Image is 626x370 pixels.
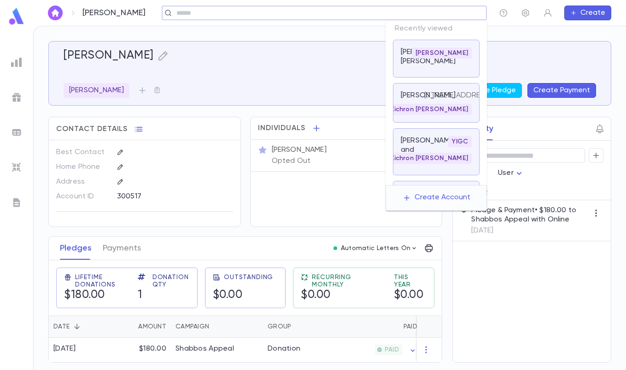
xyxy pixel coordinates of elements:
p: [PERSON_NAME], [PERSON_NAME] [401,48,457,66]
img: campaigns_grey.99e729a5f7ee94e3726e6486bddda8f1.svg [11,92,22,103]
div: Campaign [176,316,209,338]
div: Shabbos Appeal [176,344,234,353]
div: Date [49,316,111,338]
div: Campaign [171,316,263,338]
span: Recurring Monthly [312,274,382,288]
p: [DATE] [471,226,589,235]
div: Donation [268,344,300,353]
span: Zichron [PERSON_NAME] [386,155,472,162]
span: PAID [381,346,403,353]
div: Date [53,316,70,338]
span: User [498,169,514,177]
p: [PERSON_NAME] [82,8,146,18]
p: [PERSON_NAME] and [PERSON_NAME] [401,136,456,164]
button: Automatic Letters On [330,242,422,255]
p: Recently viewed [386,20,487,37]
button: Create [564,6,611,20]
div: Paid [404,316,417,338]
img: batches_grey.339ca447c9d9533ef1741baa751efc33.svg [11,127,22,138]
h5: $0.00 [301,288,331,302]
h5: $180.00 [64,288,105,302]
p: [PERSON_NAME] [272,145,327,155]
button: Create Payment [527,83,596,98]
img: home_white.a664292cf8c1dea59945f0da9f25487c.svg [50,9,61,17]
h5: $0.00 [213,288,243,302]
p: Best Contact [56,145,109,160]
h5: $0.00 [394,288,424,302]
img: imports_grey.530a8a0e642e233f2baf0ef88e8c9fcb.svg [11,162,22,173]
div: Paid [332,316,422,338]
img: reports_grey.c525e4749d1bce6a11f5fe2a8de1b229.svg [11,57,22,68]
div: $180.00 [111,338,171,362]
span: Lifetime Donations [75,274,127,288]
button: Create Account [395,189,478,207]
div: [PERSON_NAME] [64,83,129,98]
h5: [PERSON_NAME] [64,49,154,63]
p: Address [56,174,109,189]
div: Group [268,316,291,338]
p: Account ID [56,189,109,204]
span: [PERSON_NAME] [412,49,472,57]
button: Create Pledge [459,83,522,98]
img: letters_grey.7941b92b52307dd3b8a917253454ce1c.svg [11,197,22,208]
p: [STREET_ADDRESS] [424,91,491,100]
h5: 1 [138,288,142,302]
span: Donation Qty [152,274,190,288]
div: Amount [138,316,166,338]
img: logo [7,7,26,25]
div: [DATE] [53,344,76,353]
button: Sort [70,319,84,334]
p: [PERSON_NAME] [401,91,456,100]
div: Amount [111,316,171,338]
p: [PERSON_NAME] [69,86,124,95]
span: Zichron [PERSON_NAME] [386,106,472,113]
span: This Year [394,274,427,288]
p: Pledge & Payment • $180.00 to Shabbos Appeal with Online [471,206,589,224]
div: User [498,164,525,182]
p: Opted Out [272,156,310,166]
p: Automatic Letters On [341,245,411,252]
span: Outstanding [224,274,273,281]
span: Individuals [258,124,306,133]
div: Group [263,316,332,338]
p: Home Phone [56,160,109,174]
button: Pledges [60,237,92,260]
span: YIGC [448,138,472,145]
button: Payments [103,237,141,260]
div: 300517 [117,189,210,203]
span: Contact Details [56,125,128,134]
